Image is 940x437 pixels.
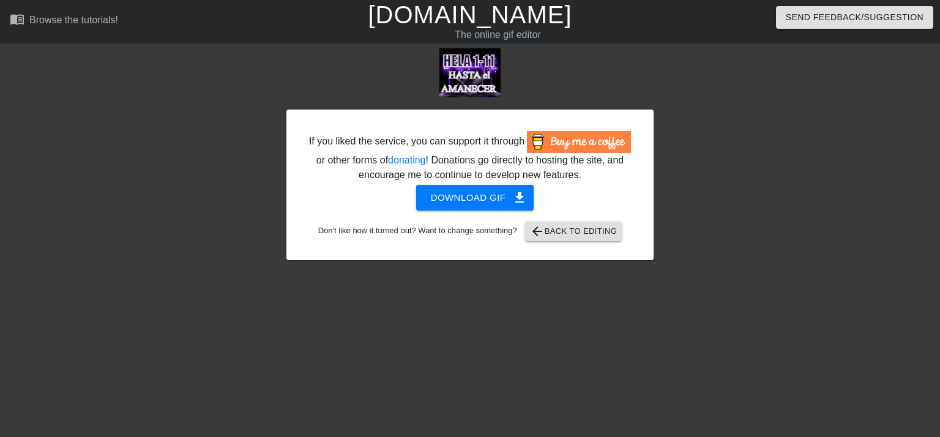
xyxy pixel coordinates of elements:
[416,185,534,211] button: Download gif
[308,131,632,182] div: If you liked the service, you can support it through or other forms of ! Donations go directly to...
[431,190,520,206] span: Download gif
[530,224,545,239] span: arrow_back
[525,222,622,241] button: Back to Editing
[319,28,676,42] div: The online gif editor
[512,190,527,205] span: get_app
[439,48,501,97] img: DKZlmMQt.gif
[10,12,118,31] a: Browse the tutorials!
[776,6,933,29] button: Send Feedback/Suggestion
[305,222,635,241] div: Don't like how it turned out? Want to change something?
[406,192,534,202] a: Download gif
[368,1,572,28] a: [DOMAIN_NAME]
[10,12,24,26] span: menu_book
[29,15,118,25] div: Browse the tutorials!
[786,10,923,25] span: Send Feedback/Suggestion
[530,224,617,239] span: Back to Editing
[527,131,631,153] img: Buy Me A Coffee
[388,155,425,165] a: donating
